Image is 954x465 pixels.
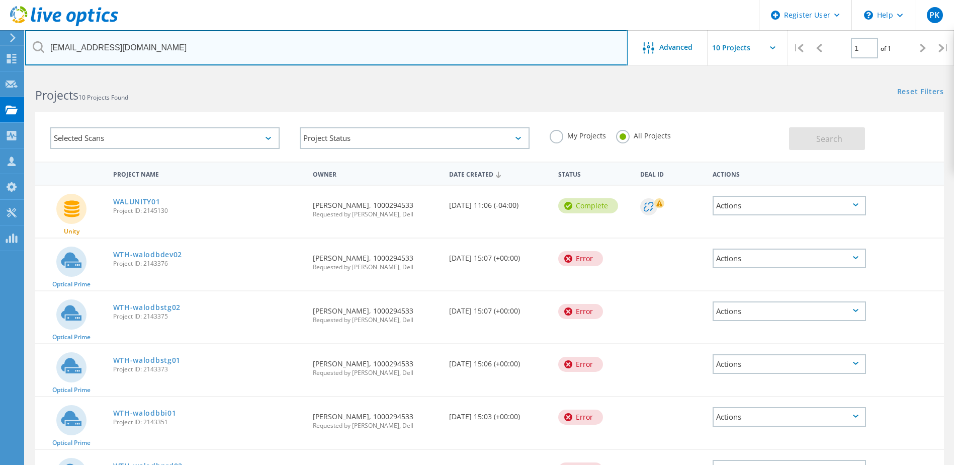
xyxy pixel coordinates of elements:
span: Project ID: 2145130 [113,208,303,214]
span: Optical Prime [52,440,91,446]
div: | [788,30,809,66]
div: | [933,30,954,66]
div: [DATE] 15:07 (+00:00) [444,239,553,272]
a: Reset Filters [897,88,944,97]
a: WTH-walodbstg02 [113,304,181,311]
span: Search [816,133,842,144]
div: Error [558,357,603,372]
span: Requested by [PERSON_NAME], Dell [313,317,439,323]
span: Unity [64,228,79,235]
svg: \n [864,11,873,20]
div: [DATE] 15:03 (+00:00) [444,397,553,430]
div: Actions [713,407,866,427]
div: Project Name [108,164,308,183]
span: 10 Projects Found [78,93,128,102]
div: Actions [713,249,866,268]
a: WALUNITY01 [113,198,160,205]
div: [DATE] 11:06 (-04:00) [444,186,553,219]
div: [PERSON_NAME], 1000294533 [308,239,444,280]
div: Status [553,164,635,183]
b: Projects [35,87,78,103]
span: Requested by [PERSON_NAME], Dell [313,370,439,376]
a: WTH-walodbstg01 [113,357,181,364]
div: [DATE] 15:06 (+00:00) [444,344,553,377]
div: [PERSON_NAME], 1000294533 [308,344,444,386]
span: Optical Prime [52,334,91,340]
a: WTH-walodbdev02 [113,251,183,258]
label: My Projects [550,130,606,139]
div: [DATE] 15:07 (+00:00) [444,291,553,325]
div: Date Created [444,164,553,183]
span: Project ID: 2143351 [113,419,303,425]
span: Project ID: 2143373 [113,366,303,372]
span: Optical Prime [52,281,91,287]
span: PK [929,11,939,19]
div: Actions [708,164,871,183]
span: Requested by [PERSON_NAME], Dell [313,264,439,270]
div: [PERSON_NAME], 1000294533 [308,397,444,439]
a: Live Optics Dashboard [10,21,118,28]
span: Requested by [PERSON_NAME], Dell [313,211,439,217]
div: Actions [713,354,866,374]
label: All Projects [616,130,671,139]
div: Error [558,251,603,266]
a: WTH-walodbbi01 [113,410,177,417]
div: Actions [713,301,866,321]
span: of 1 [881,44,891,53]
div: Deal Id [635,164,708,183]
div: [PERSON_NAME], 1000294533 [308,186,444,227]
input: Search projects by name, owner, ID, company, etc [25,30,628,65]
div: Error [558,304,603,319]
button: Search [789,127,865,150]
span: Advanced [659,44,692,51]
span: Project ID: 2143376 [113,261,303,267]
div: [PERSON_NAME], 1000294533 [308,291,444,333]
div: Error [558,410,603,425]
div: Project Status [300,127,529,149]
span: Requested by [PERSON_NAME], Dell [313,423,439,429]
span: Optical Prime [52,387,91,393]
div: Selected Scans [50,127,280,149]
div: Actions [713,196,866,215]
span: Project ID: 2143375 [113,314,303,320]
div: Owner [308,164,444,183]
div: Complete [558,198,618,213]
